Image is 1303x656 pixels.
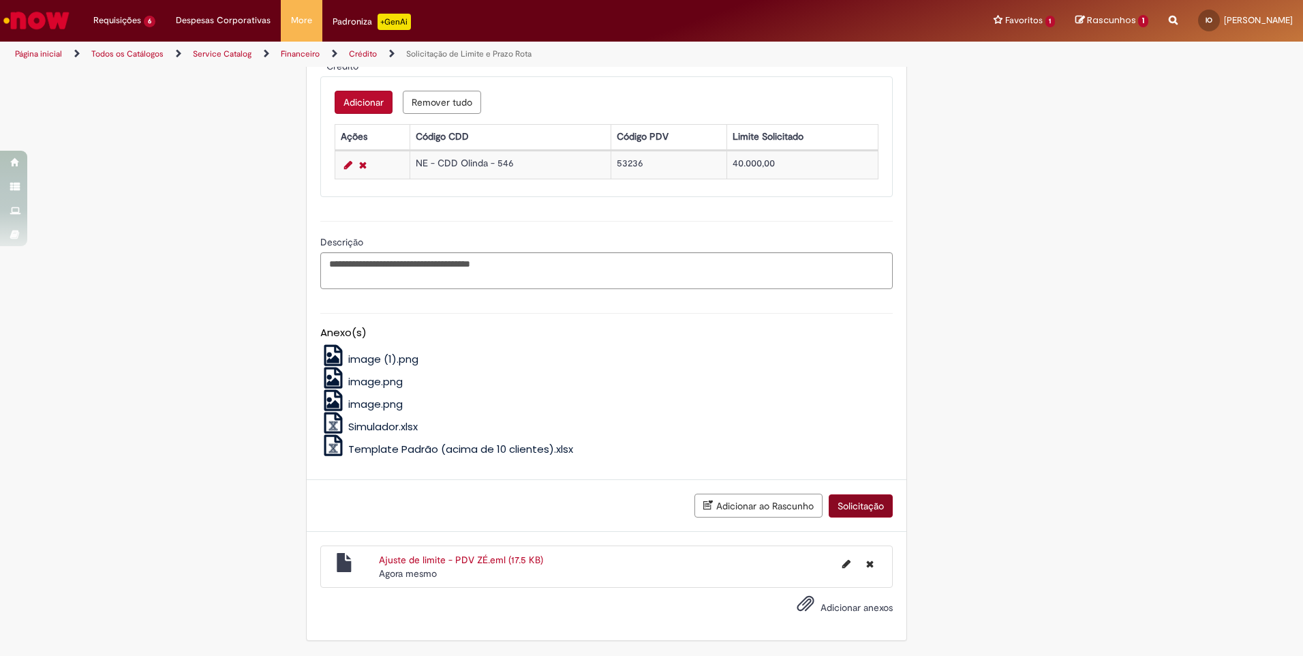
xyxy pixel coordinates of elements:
img: ServiceNow [1,7,72,34]
time: 30/09/2025 10:02:15 [379,567,437,580]
span: image (1).png [348,352,418,366]
button: Remover todas as linhas de Crédito [403,91,481,114]
a: Simulador.xlsx [320,419,418,434]
span: image.png [348,397,403,411]
span: Despesas Corporativas [176,14,271,27]
th: Ações [335,124,410,149]
a: Crédito [349,48,377,59]
span: Simulador.xlsx [348,419,418,434]
button: Adicionar anexos [793,591,818,623]
button: Adicionar uma linha para Crédito [335,91,393,114]
td: NE - CDD Olinda - 546 [410,151,611,179]
span: More [291,14,312,27]
span: Rascunhos [1087,14,1136,27]
th: Código PDV [611,124,726,149]
th: Limite Solicitado [727,124,878,149]
span: IO [1206,16,1212,25]
button: Editar nome de arquivo Ajuste de limite - PDV ZÉ.eml [834,553,859,575]
h5: Anexo(s) [320,327,893,339]
a: Ajuste de limite - PDV ZÉ.eml (17.5 KB) [379,554,543,566]
a: image.png [320,374,403,389]
a: Editar Linha 1 [341,157,356,173]
a: Template Padrão (acima de 10 clientes).xlsx [320,442,574,456]
a: image.png [320,397,403,411]
a: image (1).png [320,352,419,366]
td: 40.000,00 [727,151,878,179]
span: Descrição [320,236,366,248]
a: Rascunhos [1075,14,1148,27]
a: Remover linha 1 [356,157,370,173]
p: +GenAi [378,14,411,30]
span: Adicionar anexos [821,602,893,614]
span: Crédito [326,60,361,72]
span: Favoritos [1005,14,1043,27]
textarea: Descrição [320,252,893,289]
span: Requisições [93,14,141,27]
span: 1 [1138,15,1148,27]
ul: Trilhas de página [10,42,859,67]
a: Service Catalog [193,48,251,59]
a: Todos os Catálogos [91,48,164,59]
span: Template Padrão (acima de 10 clientes).xlsx [348,442,573,456]
button: Adicionar ao Rascunho [694,494,823,518]
span: Agora mesmo [379,567,437,580]
a: Solicitação de Limite e Prazo Rota [406,48,532,59]
a: Financeiro [281,48,320,59]
span: Obrigatório Preenchido [320,61,326,66]
th: Código CDD [410,124,611,149]
span: [PERSON_NAME] [1224,14,1293,26]
div: Padroniza [333,14,411,30]
a: Página inicial [15,48,62,59]
button: Solicitação [829,494,893,518]
button: Excluir Ajuste de limite - PDV ZÉ.eml [858,553,882,575]
span: 6 [144,16,155,27]
td: 53236 [611,151,726,179]
span: 1 [1045,16,1056,27]
span: image.png [348,374,403,389]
